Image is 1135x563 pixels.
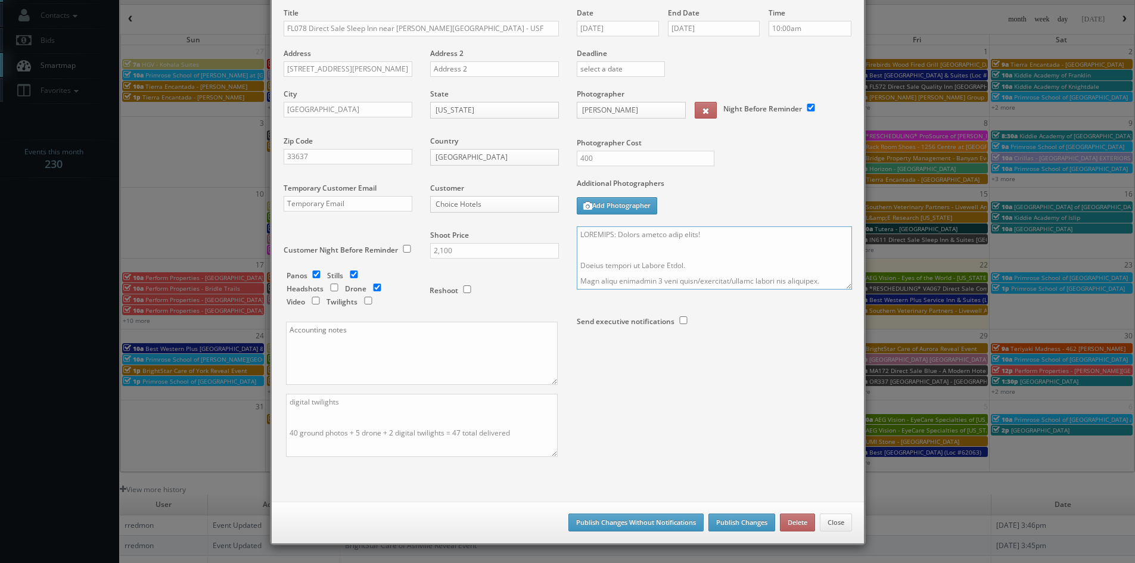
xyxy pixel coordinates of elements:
[708,514,775,531] button: Publish Changes
[327,270,343,281] label: Stills
[723,104,802,114] label: Night Before Reminder
[769,8,785,18] label: Time
[284,196,412,211] input: Temporary Email
[568,138,861,148] label: Photographer Cost
[430,243,559,259] input: Shoot Price
[284,183,377,193] label: Temporary Customer Email
[436,197,543,212] span: Choice Hotels
[577,61,666,77] input: select a date
[577,89,624,99] label: Photographer
[582,102,670,118] span: [PERSON_NAME]
[780,514,815,531] button: Delete
[430,230,469,240] label: Shoot Price
[326,297,357,307] label: Twilights
[430,149,559,166] a: [GEOGRAPHIC_DATA]
[568,514,704,531] button: Publish Changes Without Notifications
[436,102,543,118] span: [US_STATE]
[287,297,305,307] label: Video
[430,183,464,193] label: Customer
[284,48,311,58] label: Address
[284,21,559,36] input: Title
[284,102,412,117] input: City
[430,102,559,119] a: [US_STATE]
[430,136,458,146] label: Country
[430,48,464,58] label: Address 2
[284,89,297,99] label: City
[436,150,543,165] span: [GEOGRAPHIC_DATA]
[820,514,852,531] button: Close
[430,61,559,77] input: Address 2
[668,21,760,36] input: Select a date
[577,21,660,36] input: Select a date
[577,178,852,194] label: Additional Photographers
[284,61,412,77] input: Address
[577,316,674,326] label: Send executive notifications
[668,8,699,18] label: End Date
[287,270,307,281] label: Panos
[577,151,714,166] input: Photographer Cost
[284,136,313,146] label: Zip Code
[430,196,559,213] a: Choice Hotels
[577,8,593,18] label: Date
[284,245,398,255] label: Customer Night Before Reminder
[568,48,861,58] label: Deadline
[577,197,657,214] button: Add Photographer
[345,284,366,294] label: Drone
[287,284,324,294] label: Headshots
[284,8,298,18] label: Title
[284,149,412,164] input: Zip Code
[430,89,449,99] label: State
[577,102,686,119] a: [PERSON_NAME]
[430,285,458,296] label: Reshoot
